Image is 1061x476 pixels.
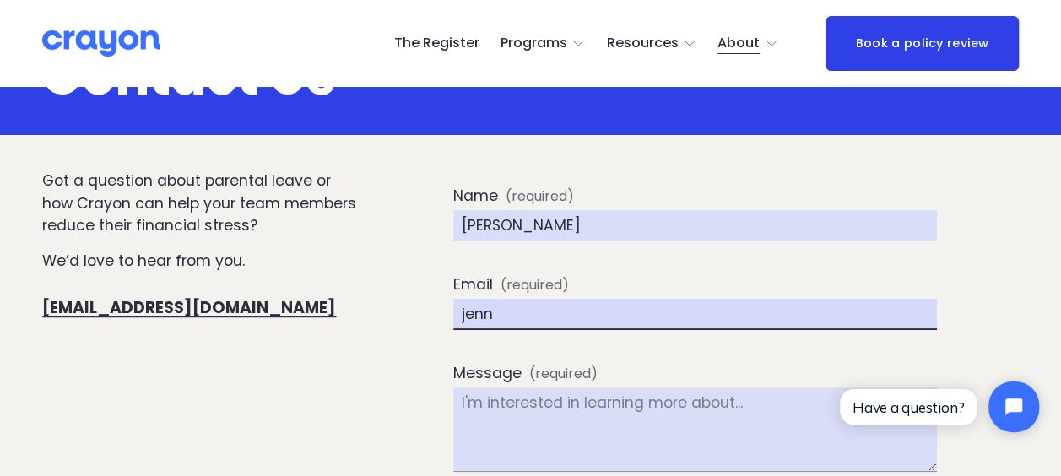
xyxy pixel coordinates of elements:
p: We’d love to hear from you. [42,250,361,272]
a: Book a policy review [826,16,1018,72]
a: folder dropdown [606,30,696,57]
span: Name [453,185,498,207]
a: folder dropdown [501,30,586,57]
a: folder dropdown [717,30,778,57]
span: (required) [501,275,569,295]
span: Programs [501,31,567,56]
span: (required) [529,364,598,384]
span: (required) [506,187,574,207]
p: Got a question about parental leave or how Crayon can help your team members reduce their financi... [42,170,361,236]
h1: Contact Us [42,50,1018,105]
span: Resources [606,31,678,56]
a: [EMAIL_ADDRESS][DOMAIN_NAME] [42,296,336,319]
span: Email [453,273,493,295]
img: Crayon [42,29,160,58]
span: Message [453,362,522,384]
iframe: Tidio Chat [826,367,1053,446]
span: About [717,31,760,56]
a: The Register [394,30,479,57]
